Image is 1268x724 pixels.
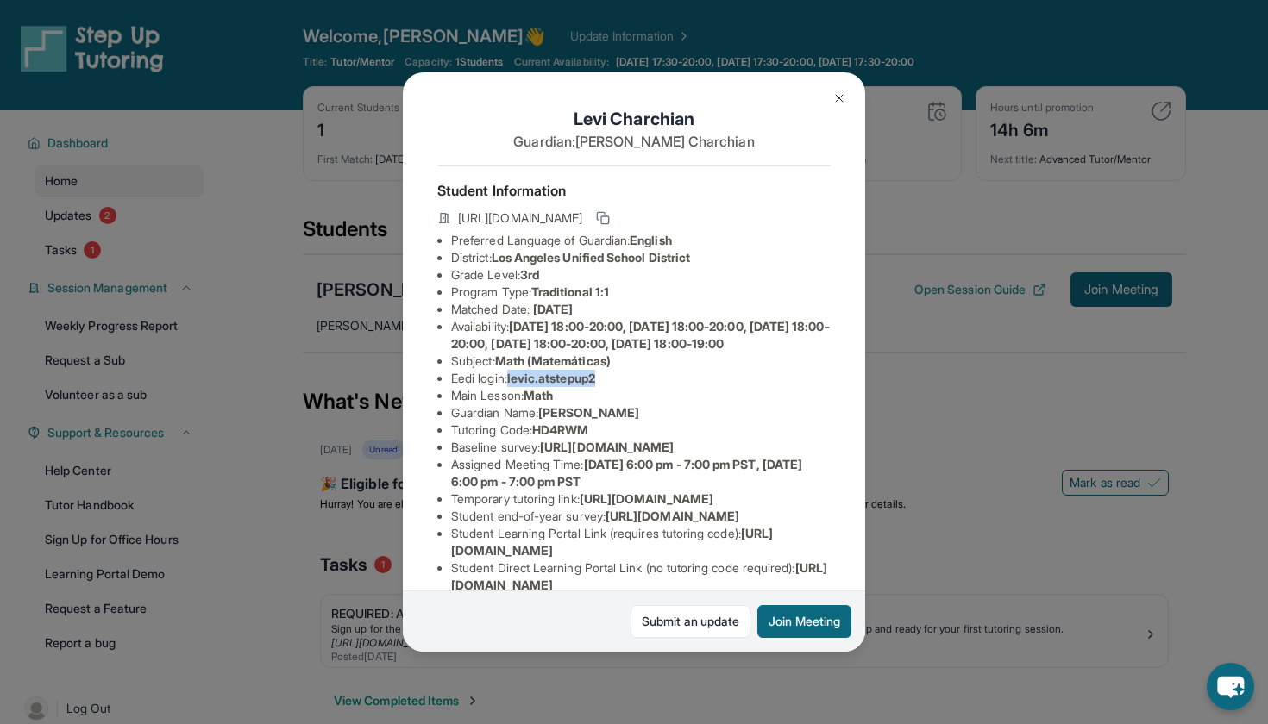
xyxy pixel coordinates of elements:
[437,107,831,131] h1: Levi Charchian
[606,509,739,523] span: [URL][DOMAIN_NAME]
[580,491,713,506] span: [URL][DOMAIN_NAME]
[524,388,553,403] span: Math
[451,353,831,370] li: Subject :
[451,232,831,249] li: Preferred Language of Guardian:
[495,353,611,368] span: Math (Matemáticas)
[507,371,595,385] span: levic.atstepup2
[1207,663,1254,710] button: chat-button
[532,422,588,437] span: HD4RWM
[832,91,846,105] img: Close Icon
[531,284,609,299] span: Traditional 1:1
[451,249,831,266] li: District:
[757,605,851,638] button: Join Meeting
[451,370,831,387] li: Eedi login :
[631,605,750,638] a: Submit an update
[437,131,831,152] p: Guardian: [PERSON_NAME] Charchian
[533,302,573,316] span: [DATE]
[451,404,831,421] li: Guardian Name :
[520,267,539,282] span: 3rd
[458,209,582,227] span: [URL][DOMAIN_NAME]
[451,318,831,353] li: Availability:
[492,250,690,265] span: Los Angeles Unified School District
[437,180,831,201] h4: Student Information
[451,490,831,508] li: Temporary tutoring link :
[538,405,639,420] span: [PERSON_NAME]
[451,456,831,490] li: Assigned Meeting Time :
[451,319,830,351] span: [DATE] 18:00-20:00, [DATE] 18:00-20:00, [DATE] 18:00-20:00, [DATE] 18:00-20:00, [DATE] 18:00-19:00
[451,457,802,489] span: [DATE] 6:00 pm - 7:00 pm PST, [DATE] 6:00 pm - 7:00 pm PST
[451,439,831,456] li: Baseline survey :
[451,284,831,301] li: Program Type:
[451,559,831,594] li: Student Direct Learning Portal Link (no tutoring code required) :
[593,208,613,228] button: Copy link
[451,387,831,404] li: Main Lesson :
[451,525,831,559] li: Student Learning Portal Link (requires tutoring code) :
[540,440,674,454] span: [URL][DOMAIN_NAME]
[451,421,831,439] li: Tutoring Code :
[451,301,831,318] li: Matched Date:
[451,266,831,284] li: Grade Level:
[451,508,831,525] li: Student end-of-year survey :
[630,233,672,247] span: English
